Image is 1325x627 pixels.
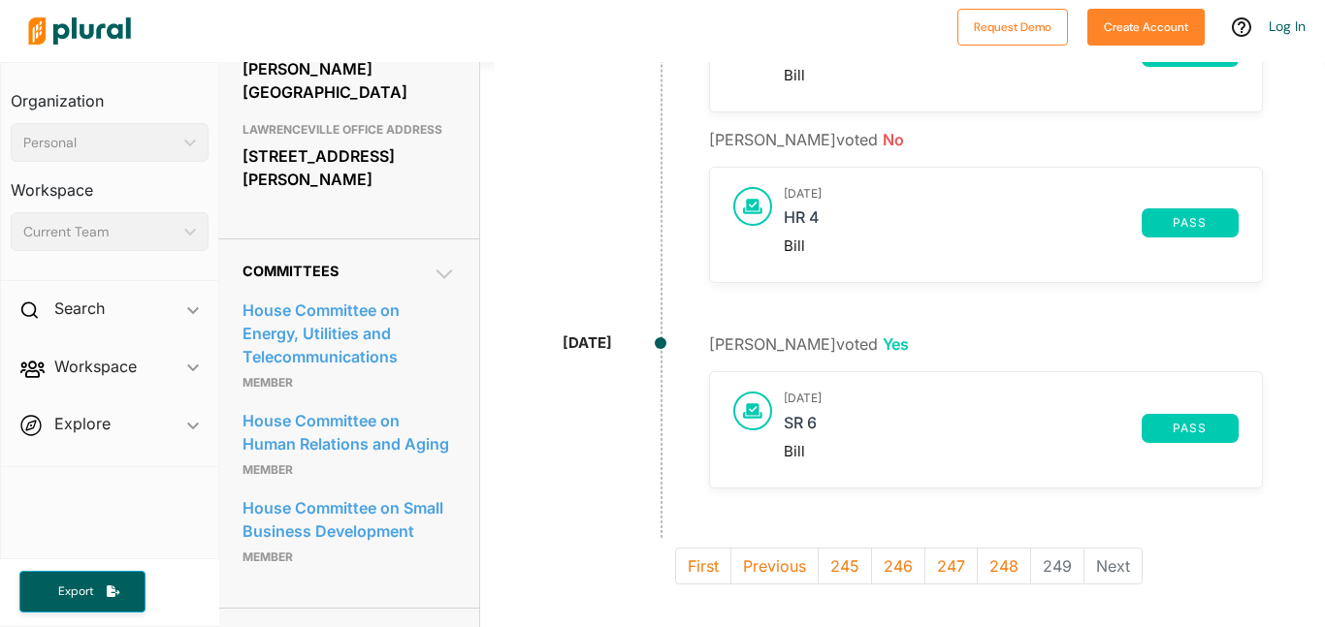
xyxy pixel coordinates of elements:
[11,73,209,115] h3: Organization
[563,332,612,355] div: [DATE]
[242,458,456,482] p: Member
[675,548,731,584] button: First
[784,392,1239,405] h3: [DATE]
[871,548,925,584] button: 246
[924,548,978,584] button: 247
[11,162,209,204] h3: Workspace
[19,571,145,612] button: Export
[242,406,456,458] a: House Committee on Human Relations and Aging
[784,187,1239,201] h3: [DATE]
[784,208,1142,237] a: HR 4
[23,133,177,153] div: Personal
[818,548,872,584] button: 245
[242,54,456,107] div: [PERSON_NAME][GEOGRAPHIC_DATA]
[1087,16,1205,36] a: Create Account
[242,546,456,569] p: Member
[883,130,904,149] span: No
[784,237,1239,255] div: Bill
[730,548,819,584] button: Previous
[709,334,909,354] span: [PERSON_NAME] voted
[242,263,339,279] span: Committees
[784,67,1239,84] div: Bill
[242,371,456,394] p: Member
[1269,17,1306,35] a: Log In
[883,334,909,354] span: Yes
[784,443,1239,460] div: Bill
[957,16,1068,36] a: Request Demo
[23,222,177,242] div: Current Team
[1087,9,1205,46] button: Create Account
[242,296,456,371] a: House Committee on Energy, Utilities and Telecommunications
[54,298,105,319] h2: Search
[242,141,456,194] div: [STREET_ADDRESS][PERSON_NAME]
[242,493,456,546] a: House Committee on Small Business Development
[1153,217,1227,229] span: pass
[1153,423,1227,434] span: pass
[957,9,1068,46] button: Request Demo
[709,130,904,149] span: [PERSON_NAME] voted
[45,583,107,600] span: Export
[784,414,1142,443] a: SR 6
[977,548,1031,584] button: 248
[242,118,456,141] h3: LAWRENCEVILLE OFFICE ADDRESS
